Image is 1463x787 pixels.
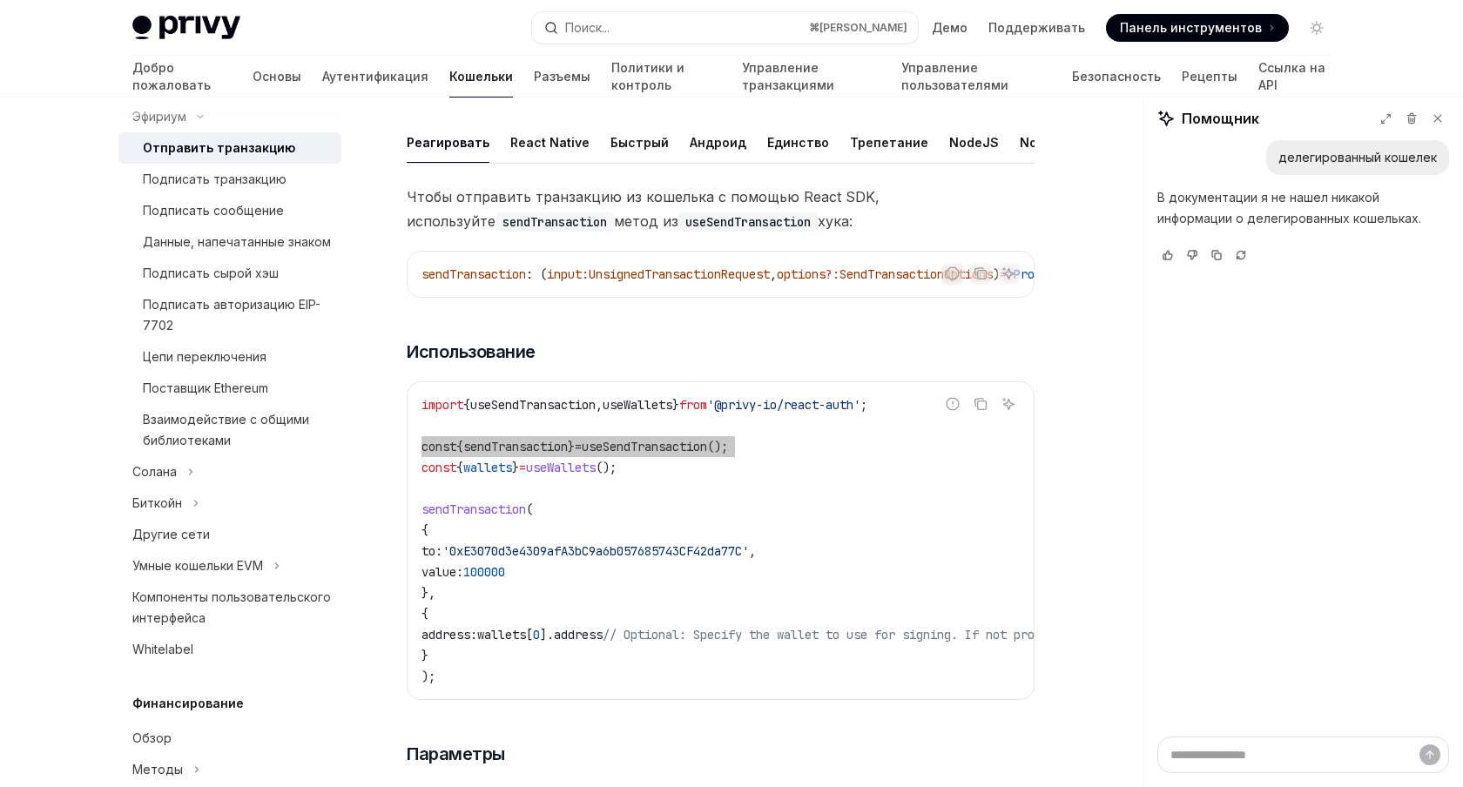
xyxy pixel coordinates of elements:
[749,543,756,559] span: ,
[526,501,533,517] span: (
[143,349,266,364] font: Цепи переключения
[421,606,428,622] span: {
[456,439,463,454] span: {
[679,397,707,413] span: from
[1258,56,1331,98] a: Ссылка на API
[143,234,331,249] font: Данные, напечатанные знаком
[767,135,829,150] font: Единство
[1419,744,1440,765] button: Отправить сообщение
[421,669,435,684] span: );
[132,464,177,479] font: Солана
[526,627,533,642] span: [
[678,212,818,232] code: useSendTransaction
[611,60,684,92] font: Политики и контроль
[519,460,526,475] span: =
[1157,737,1449,773] textarea: Задайте вопрос...
[690,135,746,150] font: Андроид
[614,212,678,230] font: метод из
[421,439,456,454] span: const
[143,380,268,395] font: Поставщик Ethereum
[707,439,728,454] span: ();
[463,397,470,413] span: {
[463,564,505,580] span: 100000
[969,262,992,285] button: Скопировать содержимое из блока кода
[118,456,341,488] button: Переключить раздел Солана
[118,519,341,550] a: Другие сети
[118,164,341,195] a: Подписать транзакцию
[611,56,721,98] a: Политики и контроль
[421,460,456,475] span: const
[132,527,210,541] font: Другие сети
[1182,246,1203,264] button: Оцените, что ответ был нехорошим.
[819,21,907,34] font: [PERSON_NAME]
[421,397,463,413] span: import
[132,495,182,510] font: Биткойн
[421,522,428,538] span: {
[993,266,1000,282] span: )
[818,212,853,230] font: хука:
[534,69,590,84] font: Разъемы
[118,373,341,404] a: Поставщик Ethereum
[603,397,672,413] span: useWallets
[143,412,309,447] font: Взаимодействие с общими библиотеками
[532,12,918,44] button: Открытый поиск
[132,16,240,40] img: светлый логотип
[839,266,993,282] span: SendTransactionOptions
[118,550,341,582] button: Переключить раздел «Умные кошельки EVM»
[143,297,320,333] font: Подписать авторизацию EIP-7702
[568,439,575,454] span: }
[118,404,341,456] a: Взаимодействие с общими библиотеками
[132,696,244,710] font: Финансирование
[554,627,603,642] span: address
[1157,246,1178,264] button: Оцените, что ответ был хорошим.
[253,69,301,84] font: Основы
[1120,20,1262,35] font: Панель инструментов
[421,627,477,642] span: address:
[118,582,341,634] a: Компоненты пользовательского интерфейса
[860,397,867,413] span: ;
[547,266,582,282] span: input
[1182,56,1237,98] a: Рецепты
[407,341,536,362] font: Использование
[421,543,442,559] span: to:
[470,397,596,413] span: useSendTransaction
[1157,190,1421,225] font: В документации я не нашел никакой информации о делегированных кошельках.
[1020,135,1264,150] font: NodeJS (серверная аутентификация)
[132,762,183,777] font: Методы
[850,135,928,150] font: Трепетание
[988,20,1085,35] font: Поддерживать
[421,585,435,601] span: },
[118,289,341,341] a: Подписать авторизацию EIP-7702
[407,135,489,150] font: Реагировать
[534,56,590,98] a: Разъемы
[707,397,860,413] span: '@privy-io/react-auth'
[941,393,964,415] button: Сообщить о неверном коде
[582,439,707,454] span: useSendTransaction
[322,56,428,98] a: Аутентификация
[932,19,967,37] a: Демо
[1278,150,1437,165] font: делегированный кошелек
[407,188,880,230] font: Чтобы отправить транзакцию из кошелька с помощью React SDK, используйте
[596,397,603,413] span: ,
[132,589,331,625] font: Компоненты пользовательского интерфейса
[901,60,1008,92] font: Управление пользователями
[118,258,341,289] a: Подписать сырой хэш
[132,642,193,656] font: Whitelabel
[1206,246,1227,264] button: Копировать ответ чата
[777,266,826,282] span: options
[826,266,839,282] span: ?:
[118,195,341,226] a: Подписать сообщение
[1106,14,1289,42] a: Панель инструментов
[575,439,582,454] span: =
[118,723,341,754] a: Обзор
[533,627,540,642] span: 0
[512,460,519,475] span: }
[932,20,967,35] font: Демо
[132,730,172,745] font: Обзор
[449,56,513,98] a: Кошельки
[442,543,749,559] span: '0xE3070d3e4309afA3bC9a6b057685743CF42da77C'
[463,439,568,454] span: sendTransaction
[132,558,263,573] font: Умные кошельки EVM
[510,135,590,150] font: React Native
[1182,110,1259,127] font: Помощник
